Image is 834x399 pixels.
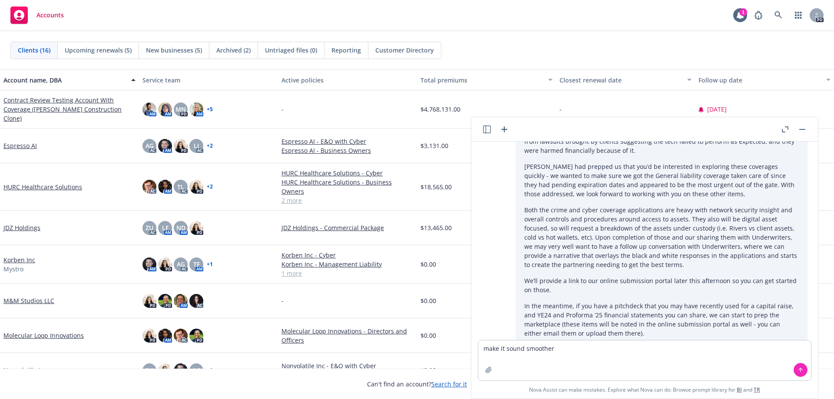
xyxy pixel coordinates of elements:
div: Active policies [281,76,414,85]
span: Accounts [36,12,64,19]
p: We’ll provide a link to our online submission portal later this afternoon so you can get started ... [524,276,799,294]
span: AG [146,141,154,150]
a: Korben Inc - Management Liability [281,260,414,269]
img: photo [189,329,203,343]
a: Korben Inc - Cyber [281,251,414,260]
p: [PERSON_NAME] had prepped us that you’d be interested in exploring these coverages quickly - we w... [524,162,799,198]
img: photo [142,257,156,271]
button: Closest renewal date [556,69,695,90]
span: DK [146,366,154,375]
img: photo [158,294,172,308]
a: Espresso AI [3,141,37,150]
img: photo [158,180,172,194]
a: + 5 [207,107,213,112]
a: + 1 [207,368,213,373]
img: photo [174,329,188,343]
img: photo [158,329,172,343]
a: Espresso AI - E&O with Cyber [281,137,414,146]
img: photo [174,139,188,153]
a: Molecular Loop Innovations [3,331,84,340]
button: Follow up date [695,69,834,90]
span: $0.00 [420,366,436,375]
img: photo [174,363,188,377]
a: HURC Healthcare Solutions - Cyber [281,168,414,178]
img: photo [142,102,156,116]
textarea: make it sound smoother [478,340,811,380]
span: $0.00 [420,331,436,340]
span: Mystro [3,264,23,274]
span: $0.00 [420,296,436,305]
span: Untriaged files (0) [265,46,317,55]
span: - [559,105,562,114]
img: photo [189,221,203,235]
span: AG [177,260,185,269]
span: ND [176,223,185,232]
img: photo [158,257,172,271]
p: In the meantime, if you have a pitchdeck that you may have recently used for a capital raise, and... [524,301,799,338]
span: $13,465.00 [420,223,452,232]
span: TF [193,260,200,269]
img: photo [189,102,203,116]
span: LI [194,141,199,150]
span: $18,565.00 [420,182,452,191]
a: 2 more [281,196,414,205]
a: + 1 [207,262,213,267]
span: Can't find an account? [367,379,467,389]
div: Total premiums [420,76,543,85]
a: 1 more [281,269,414,278]
span: $0.00 [420,260,436,269]
img: photo [142,180,156,194]
span: TL [177,182,184,191]
a: Nonvolatile Inc - E&O with Cyber [281,361,414,370]
button: Total premiums [417,69,556,90]
div: 1 [739,8,747,16]
span: $4,768,131.00 [420,105,460,114]
span: AG [192,366,201,375]
span: New businesses (5) [146,46,202,55]
button: Service team [139,69,278,90]
span: ZU [146,223,153,232]
img: photo [158,363,172,377]
a: Report a Bug [750,7,767,24]
span: - [281,105,284,114]
span: Nova Assist can make mistakes. Explore what Nova can do: Browse prompt library for and [529,381,760,399]
a: JDZ Holdings - Commercial Package [281,223,414,232]
div: Service team [142,76,275,85]
a: HURC Healthcare Solutions - Business Owners [281,178,414,196]
div: Follow up date [698,76,821,85]
a: Espresso AI - Business Owners [281,146,414,155]
span: LF [162,223,169,232]
span: MN [175,105,186,114]
a: JDZ Holdings [3,223,40,232]
span: Clients (16) [18,46,50,55]
img: photo [158,139,172,153]
div: Closest renewal date [559,76,682,85]
a: Accounts [7,3,67,27]
img: photo [174,294,188,308]
a: BI [737,386,742,393]
a: + 2 [207,143,213,148]
a: Search for it [431,380,467,388]
img: photo [189,180,203,194]
img: photo [189,294,203,308]
div: Account name, DBA [3,76,126,85]
img: photo [158,102,172,116]
span: [DATE] [707,105,727,114]
img: photo [142,329,156,343]
a: Contract Review Testing Account With Coverage ([PERSON_NAME] Construction Clone) [3,96,136,123]
span: - [281,296,284,305]
a: HURC Healthcare Solutions [3,182,82,191]
a: + 2 [207,184,213,189]
span: Reporting [331,46,361,55]
a: Search [770,7,787,24]
p: Both the crime and cyber coverage applications are heavy with network security insight and overal... [524,205,799,269]
a: Molecular Loop Innovations - Directors and Officers [281,326,414,345]
a: Switch app [790,7,807,24]
a: M&M Studios LLC [3,296,54,305]
span: Archived (2) [216,46,251,55]
span: Customer Directory [375,46,434,55]
img: photo [142,294,156,308]
a: Nonvolatile Inc [3,366,47,375]
a: TR [754,386,760,393]
button: Active policies [278,69,417,90]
